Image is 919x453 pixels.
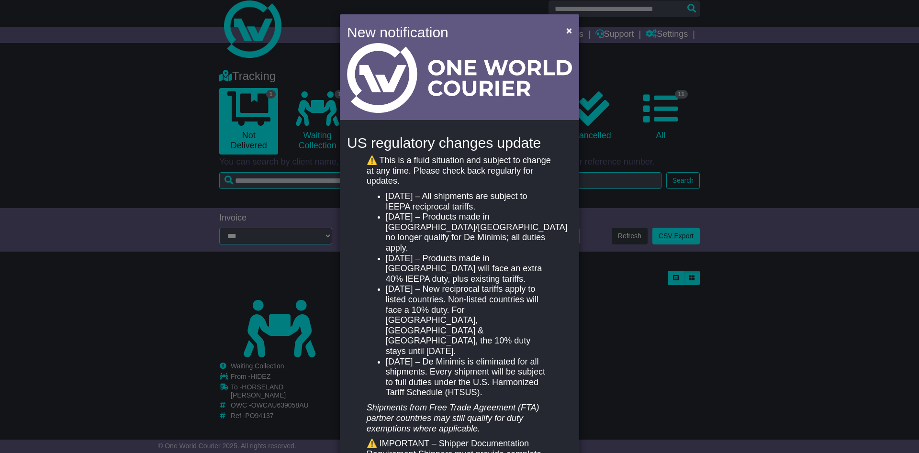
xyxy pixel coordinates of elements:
button: Close [561,21,577,40]
li: [DATE] – New reciprocal tariffs apply to listed countries. Non-listed countries will face a 10% d... [386,284,552,356]
h4: New notification [347,22,552,43]
h4: US regulatory changes update [347,135,572,151]
img: Light [347,43,572,113]
span: × [566,25,572,36]
p: ⚠️ This is a fluid situation and subject to change at any time. Please check back regularly for u... [367,155,552,187]
em: Shipments from Free Trade Agreement (FTA) partner countries may still qualify for duty exemptions... [367,403,539,433]
li: [DATE] – All shipments are subject to IEEPA reciprocal tariffs. [386,191,552,212]
li: [DATE] – Products made in [GEOGRAPHIC_DATA] will face an extra 40% IEEPA duty, plus existing tari... [386,254,552,285]
li: [DATE] – Products made in [GEOGRAPHIC_DATA]/[GEOGRAPHIC_DATA] no longer qualify for De Minimis; a... [386,212,552,253]
li: [DATE] – De Minimis is eliminated for all shipments. Every shipment will be subject to full dutie... [386,357,552,398]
